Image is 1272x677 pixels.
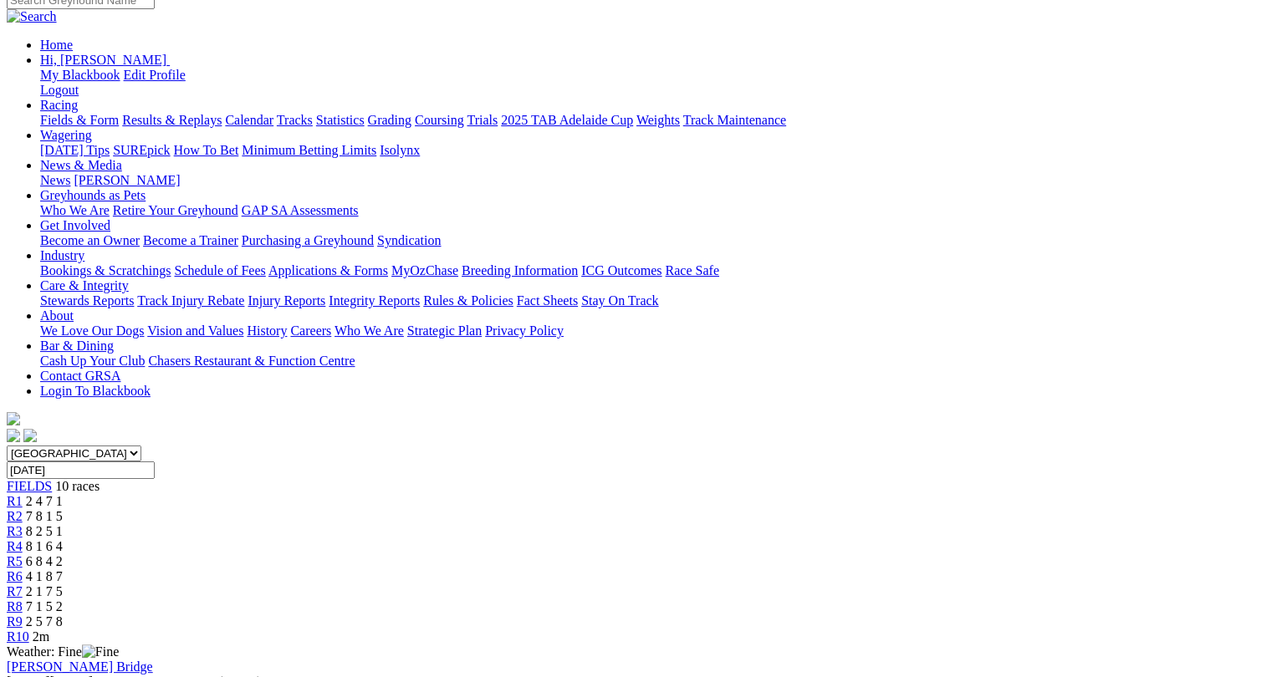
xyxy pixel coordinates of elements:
[40,68,1265,98] div: Hi, [PERSON_NAME]
[247,323,287,338] a: History
[636,113,680,127] a: Weights
[40,263,171,277] a: Bookings & Scratchings
[242,203,359,217] a: GAP SA Assessments
[74,173,180,187] a: [PERSON_NAME]
[683,113,786,127] a: Track Maintenance
[40,323,144,338] a: We Love Our Dogs
[26,539,63,553] span: 8 1 6 4
[26,509,63,523] span: 7 8 1 5
[225,113,273,127] a: Calendar
[113,203,238,217] a: Retire Your Greyhound
[7,9,57,24] img: Search
[7,494,23,508] a: R1
[40,203,1265,218] div: Greyhounds as Pets
[40,248,84,262] a: Industry
[40,68,120,82] a: My Blackbook
[462,263,578,277] a: Breeding Information
[40,113,1265,128] div: Racing
[23,429,37,442] img: twitter.svg
[40,233,140,247] a: Become an Owner
[7,429,20,442] img: facebook.svg
[7,524,23,538] a: R3
[26,599,63,613] span: 7 1 5 2
[26,554,63,568] span: 6 8 4 2
[26,614,63,629] span: 2 5 7 8
[40,218,110,232] a: Get Involved
[7,412,20,425] img: logo-grsa-white.png
[40,384,151,398] a: Login To Blackbook
[40,278,129,293] a: Care & Integrity
[55,479,100,493] span: 10 races
[40,158,122,172] a: News & Media
[485,323,564,338] a: Privacy Policy
[40,143,110,157] a: [DATE] Tips
[40,203,110,217] a: Who We Are
[174,263,265,277] a: Schedule of Fees
[33,629,49,644] span: 2m
[40,308,74,323] a: About
[26,494,63,508] span: 2 4 7 1
[40,188,146,202] a: Greyhounds as Pets
[40,173,70,187] a: News
[124,68,186,82] a: Edit Profile
[148,354,355,368] a: Chasers Restaurant & Function Centre
[26,584,63,598] span: 2 1 7 5
[368,113,411,127] a: Grading
[7,614,23,629] a: R9
[40,173,1265,188] div: News & Media
[7,479,52,493] a: FIELDS
[26,569,63,583] span: 4 1 8 7
[7,554,23,568] a: R5
[407,323,482,338] a: Strategic Plan
[40,98,78,112] a: Racing
[40,53,170,67] a: Hi, [PERSON_NAME]
[501,113,633,127] a: 2025 TAB Adelaide Cup
[380,143,420,157] a: Isolynx
[7,659,153,674] a: [PERSON_NAME] Bridge
[40,113,119,127] a: Fields & Form
[40,354,145,368] a: Cash Up Your Club
[316,113,365,127] a: Statistics
[7,644,119,659] span: Weather: Fine
[377,233,441,247] a: Syndication
[391,263,458,277] a: MyOzChase
[7,569,23,583] a: R6
[467,113,498,127] a: Trials
[7,509,23,523] a: R2
[40,128,92,142] a: Wagering
[329,293,420,308] a: Integrity Reports
[40,263,1265,278] div: Industry
[277,113,313,127] a: Tracks
[40,323,1265,338] div: About
[7,629,29,644] a: R10
[268,263,388,277] a: Applications & Forms
[40,338,114,353] a: Bar & Dining
[248,293,325,308] a: Injury Reports
[290,323,331,338] a: Careers
[40,143,1265,158] div: Wagering
[40,233,1265,248] div: Get Involved
[581,293,658,308] a: Stay On Track
[40,354,1265,369] div: Bar & Dining
[7,461,155,479] input: Select date
[122,113,222,127] a: Results & Replays
[40,38,73,52] a: Home
[174,143,239,157] a: How To Bet
[143,233,238,247] a: Become a Trainer
[665,263,718,277] a: Race Safe
[7,539,23,553] a: R4
[581,263,662,277] a: ICG Outcomes
[26,524,63,538] span: 8 2 5 1
[40,83,79,97] a: Logout
[7,599,23,613] a: R8
[40,293,134,308] a: Stewards Reports
[7,584,23,598] a: R7
[423,293,513,308] a: Rules & Policies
